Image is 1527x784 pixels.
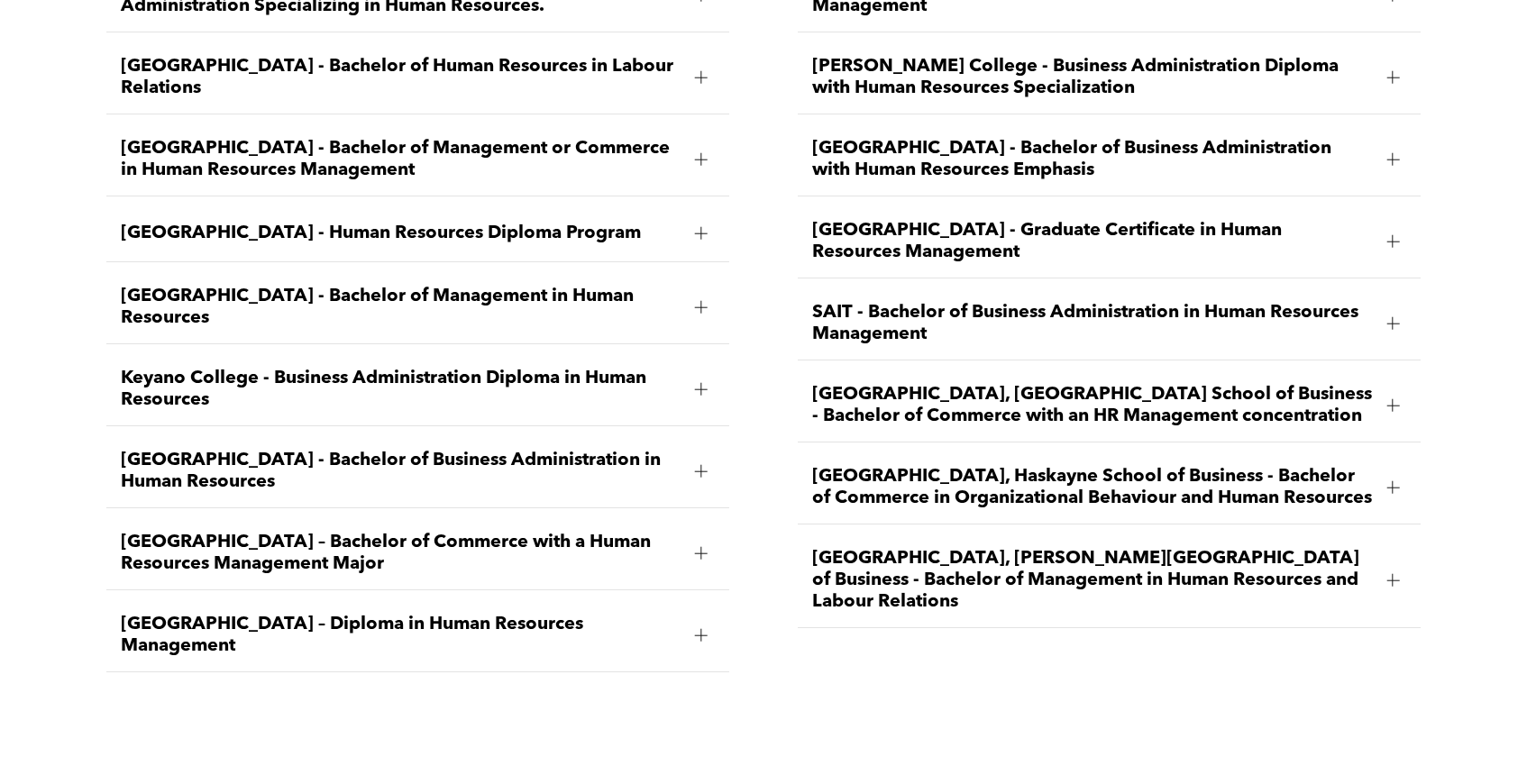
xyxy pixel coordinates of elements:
[812,302,1372,345] span: SAIT - Bachelor of Business Administration in Human Resources Management
[812,220,1372,263] span: [GEOGRAPHIC_DATA] - Graduate Certificate in Human Resources Management
[812,466,1372,509] span: [GEOGRAPHIC_DATA], Haskayne School of Business - Bachelor of Commerce in Organizational Behaviour...
[121,532,681,575] span: [GEOGRAPHIC_DATA] – Bachelor of Commerce with a Human Resources Management Major
[121,56,681,99] span: [GEOGRAPHIC_DATA] - Bachelor of Human Resources in Labour Relations
[812,138,1372,181] span: [GEOGRAPHIC_DATA] - Bachelor of Business Administration with Human Resources Emphasis
[121,223,681,244] span: [GEOGRAPHIC_DATA] - Human Resources Diploma Program
[121,368,681,411] span: Keyano College - Business Administration Diploma in Human Resources
[812,384,1372,427] span: [GEOGRAPHIC_DATA], [GEOGRAPHIC_DATA] School of Business - Bachelor of Commerce with an HR Managem...
[812,56,1372,99] span: [PERSON_NAME] College - Business Administration Diploma with Human Resources Specialization
[121,138,681,181] span: [GEOGRAPHIC_DATA] - Bachelor of Management or Commerce in Human Resources Management
[812,548,1372,613] span: [GEOGRAPHIC_DATA], [PERSON_NAME][GEOGRAPHIC_DATA] of Business - Bachelor of Management in Human R...
[121,286,681,329] span: [GEOGRAPHIC_DATA] - Bachelor of Management in Human Resources
[121,614,681,657] span: [GEOGRAPHIC_DATA] – Diploma in Human Resources Management
[121,450,681,493] span: [GEOGRAPHIC_DATA] - Bachelor of Business Administration in Human Resources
